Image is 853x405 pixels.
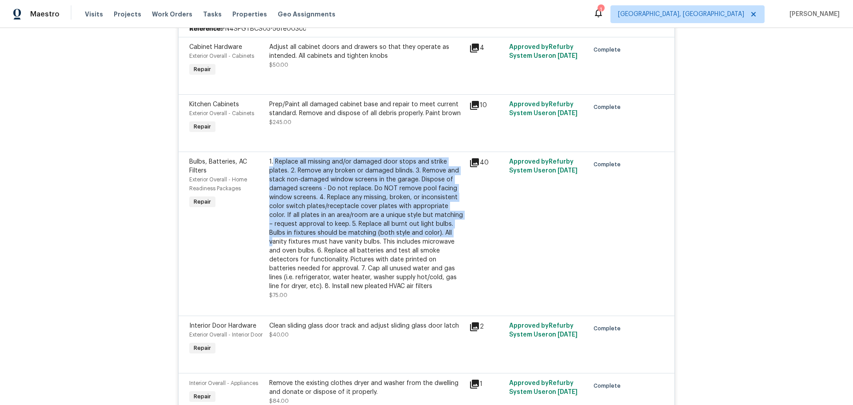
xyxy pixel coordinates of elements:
span: Cabinet Hardware [189,44,242,50]
span: Bulbs, Batteries, AC Filters [189,159,247,174]
div: 1. Replace all missing and/or damaged door stops and strike plates. 2. Remove any broken or damag... [269,157,464,291]
span: Properties [232,10,267,19]
span: Repair [190,197,215,206]
span: Projects [114,10,141,19]
span: Visits [85,10,103,19]
span: Complete [594,381,624,390]
span: Approved by Refurby System User on [509,101,578,116]
div: 40 [469,157,504,168]
div: 1 [469,379,504,389]
span: Exterior Overall - Home Readiness Packages [189,177,247,191]
span: Complete [594,103,624,112]
span: Exterior Overall - Interior Door [189,332,263,337]
div: FN4SPGTBCS05-56fe003cc [179,21,674,37]
span: Maestro [30,10,60,19]
div: Clean sliding glass door track and adjust sliding glass door latch [269,321,464,330]
span: [DATE] [558,389,578,395]
span: Exterior Overall - Cabinets [189,53,254,59]
div: Remove the existing clothes dryer and washer from the dwelling and donate or dispose of it properly. [269,379,464,397]
span: $40.00 [269,332,289,337]
span: Approved by Refurby System User on [509,44,578,59]
span: [DATE] [558,53,578,59]
span: Repair [190,344,215,353]
span: Repair [190,122,215,131]
div: 10 [469,100,504,111]
span: Interior Overall - Appliances [189,381,258,386]
span: $75.00 [269,293,287,298]
span: Geo Assignments [278,10,335,19]
span: [DATE] [558,332,578,338]
span: [PERSON_NAME] [786,10,840,19]
span: Interior Door Hardware [189,323,256,329]
div: 1 [598,5,604,14]
span: [GEOGRAPHIC_DATA], [GEOGRAPHIC_DATA] [618,10,744,19]
span: Tasks [203,11,222,17]
span: Approved by Refurby System User on [509,323,578,338]
span: [DATE] [558,110,578,116]
span: Complete [594,324,624,333]
div: 4 [469,43,504,53]
span: Repair [190,65,215,74]
span: Repair [190,392,215,401]
div: 2 [469,321,504,332]
span: Complete [594,45,624,54]
b: Reference: [189,24,222,33]
span: [DATE] [558,168,578,174]
span: Work Orders [152,10,192,19]
span: $50.00 [269,62,288,68]
span: $245.00 [269,120,291,125]
span: Exterior Overall - Cabinets [189,111,254,116]
span: $84.00 [269,398,289,404]
div: Adjust all cabinet doors and drawers so that they operate as intended. All cabinets and tighten k... [269,43,464,60]
div: Prep/Paint all damaged cabinet base and repair to meet current standard. Remove and dispose of al... [269,100,464,118]
span: Complete [594,160,624,169]
span: Approved by Refurby System User on [509,380,578,395]
span: Approved by Refurby System User on [509,159,578,174]
span: Kitchen Cabinets [189,101,239,108]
